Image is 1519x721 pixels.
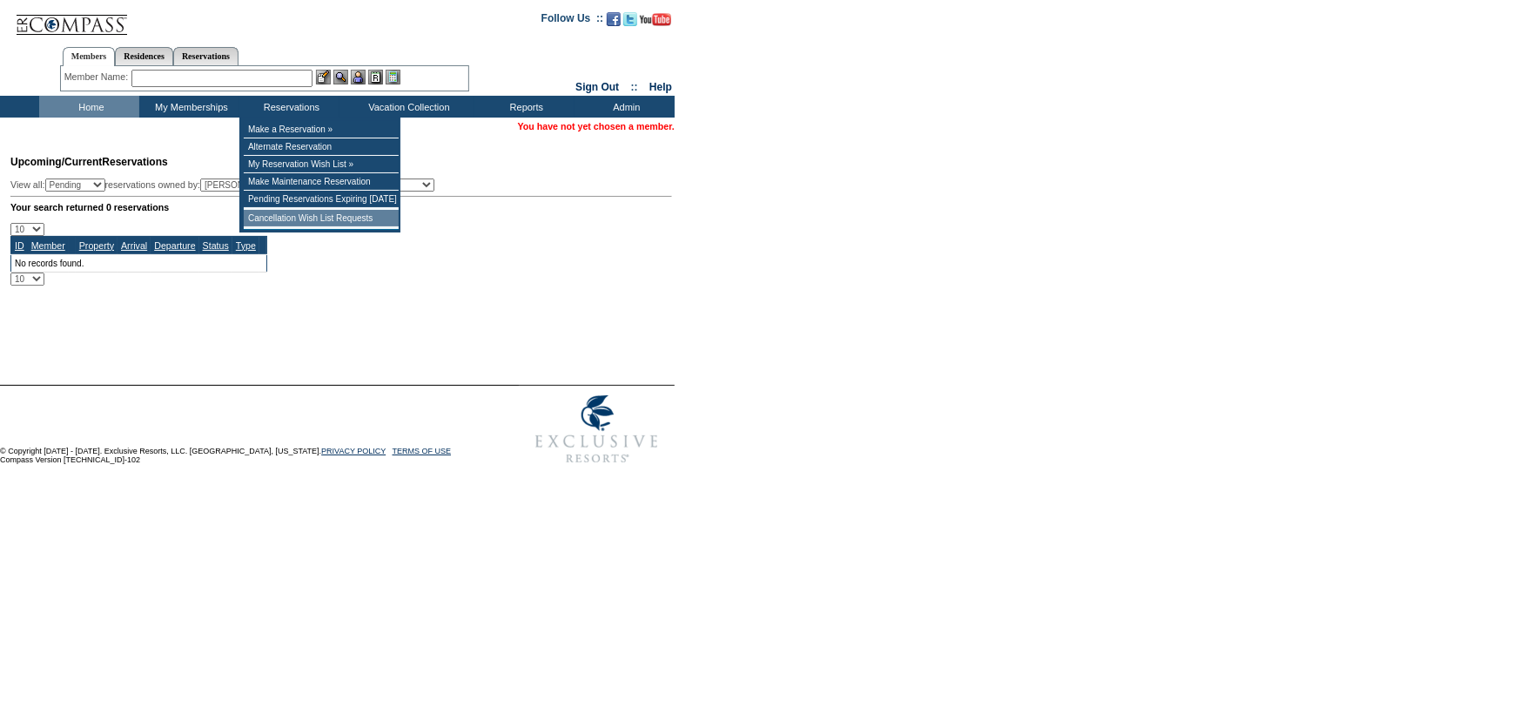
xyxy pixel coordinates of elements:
[244,156,399,173] td: My Reservation Wish List »
[368,70,383,84] img: Reservations
[351,70,366,84] img: Impersonate
[11,254,267,272] td: No records found.
[10,156,168,168] span: Reservations
[79,240,114,251] a: Property
[154,240,195,251] a: Departure
[640,13,671,26] img: Subscribe to our YouTube Channel
[236,240,256,251] a: Type
[649,81,672,93] a: Help
[203,240,229,251] a: Status
[575,81,619,93] a: Sign Out
[244,210,399,227] td: Cancellation Wish List Requests
[333,70,348,84] img: View
[518,121,675,131] span: You have not yet chosen a member.
[316,70,331,84] img: b_edit.gif
[39,96,139,118] td: Home
[386,70,400,84] img: b_calculator.gif
[139,96,239,118] td: My Memberships
[474,96,575,118] td: Reports
[15,240,24,251] a: ID
[64,70,131,84] div: Member Name:
[519,386,675,473] img: Exclusive Resorts
[63,47,116,66] a: Members
[623,12,637,26] img: Follow us on Twitter
[607,17,621,28] a: Become our fan on Facebook
[10,179,442,192] div: View all: reservations owned by:
[631,81,638,93] span: ::
[339,96,474,118] td: Vacation Collection
[623,17,637,28] a: Follow us on Twitter
[244,121,399,138] td: Make a Reservation »
[10,202,672,212] div: Your search returned 0 reservations
[244,191,399,208] td: Pending Reservations Expiring [DATE]
[541,10,603,31] td: Follow Us ::
[173,47,239,65] a: Reservations
[31,240,65,251] a: Member
[321,447,386,455] a: PRIVACY POLICY
[607,12,621,26] img: Become our fan on Facebook
[239,96,339,118] td: Reservations
[121,240,147,251] a: Arrival
[244,138,399,156] td: Alternate Reservation
[640,17,671,28] a: Subscribe to our YouTube Channel
[10,156,102,168] span: Upcoming/Current
[393,447,452,455] a: TERMS OF USE
[575,96,675,118] td: Admin
[115,47,173,65] a: Residences
[244,173,399,191] td: Make Maintenance Reservation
